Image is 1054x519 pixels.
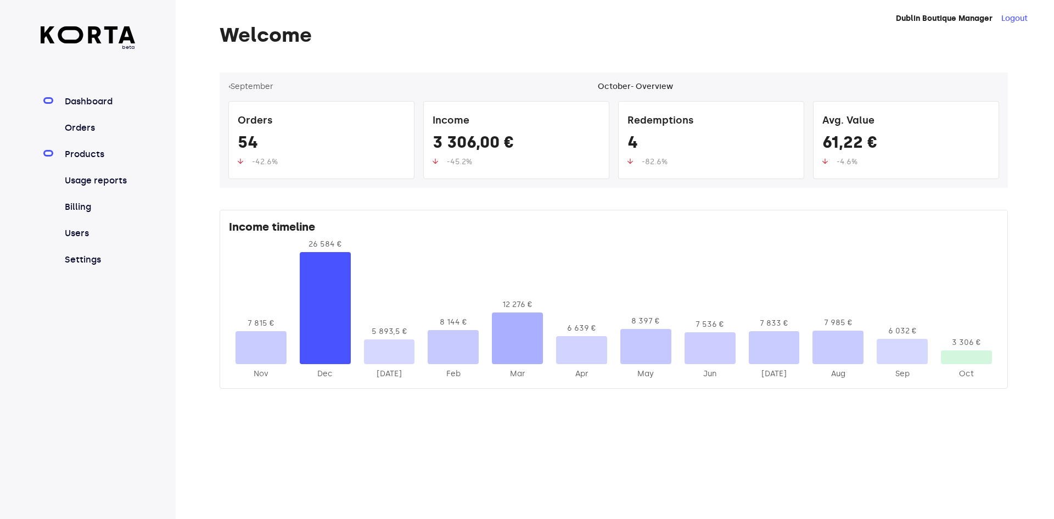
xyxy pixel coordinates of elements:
div: 6 639 € [556,323,607,334]
div: 2025-Jan [364,369,415,380]
span: -45.2% [447,157,472,166]
div: 2025-Oct [941,369,992,380]
a: Billing [63,200,136,214]
div: 7 985 € [812,317,864,328]
a: Orders [63,121,136,135]
div: Income timeline [229,219,999,239]
div: Orders [238,110,405,132]
div: 5 893,5 € [364,326,415,337]
img: up [822,158,828,164]
div: 2025-Jul [749,369,800,380]
span: -4.6% [837,157,857,166]
div: 12 276 € [492,299,543,310]
div: 2024-Dec [300,369,351,380]
span: -42.6% [252,157,278,166]
button: Logout [1001,13,1028,24]
div: 26 584 € [300,239,351,250]
div: 8 144 € [428,317,479,328]
div: 7 536 € [685,319,736,330]
img: up [238,158,243,164]
img: Korta [41,26,136,43]
img: up [627,158,633,164]
div: 3 306 € [941,337,992,348]
div: 54 [238,132,405,157]
div: October - Overview [598,81,673,92]
div: 3 306,00 € [433,132,600,157]
strong: Dublin Boutique Manager [896,14,993,23]
div: Avg. Value [822,110,990,132]
div: 8 397 € [620,316,671,327]
h1: Welcome [220,24,1008,46]
a: Usage reports [63,174,136,187]
div: 2025-Feb [428,369,479,380]
a: Settings [63,253,136,266]
div: 2025-May [620,369,671,380]
div: 2025-Jun [685,369,736,380]
a: beta [41,26,136,51]
button: ‹September [228,81,273,92]
div: 2025-Mar [492,369,543,380]
div: 2025-Aug [812,369,864,380]
div: 2025-Sep [877,369,928,380]
div: 61,22 € [822,132,990,157]
div: 6 032 € [877,326,928,337]
span: beta [41,43,136,51]
div: 2025-Apr [556,369,607,380]
span: -82.6% [642,157,668,166]
a: Dashboard [63,95,136,108]
div: Redemptions [627,110,795,132]
div: 2024-Nov [236,369,287,380]
a: Users [63,227,136,240]
div: Income [433,110,600,132]
img: up [433,158,438,164]
a: Products [63,148,136,161]
div: 4 [627,132,795,157]
div: 7 833 € [749,318,800,329]
div: 7 815 € [236,318,287,329]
